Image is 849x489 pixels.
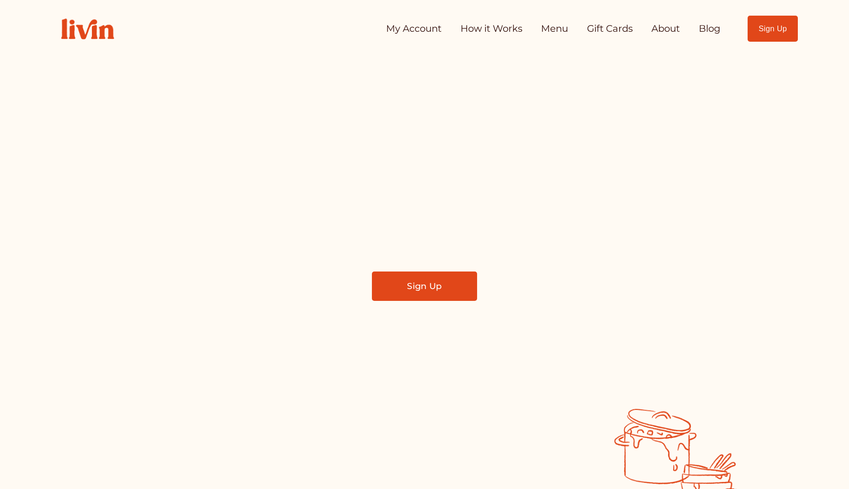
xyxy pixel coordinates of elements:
a: Menu [541,19,568,38]
a: Sign Up [372,272,477,301]
span: Find a local chef who prepares customized, healthy meals in your kitchen [267,188,582,230]
a: About [651,19,680,38]
a: Gift Cards [587,19,633,38]
span: Take Back Your Evenings [221,127,628,173]
a: Sign Up [748,16,798,42]
a: Blog [699,19,721,38]
img: Livin [51,9,124,49]
a: How it Works [461,19,523,38]
a: My Account [386,19,442,38]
